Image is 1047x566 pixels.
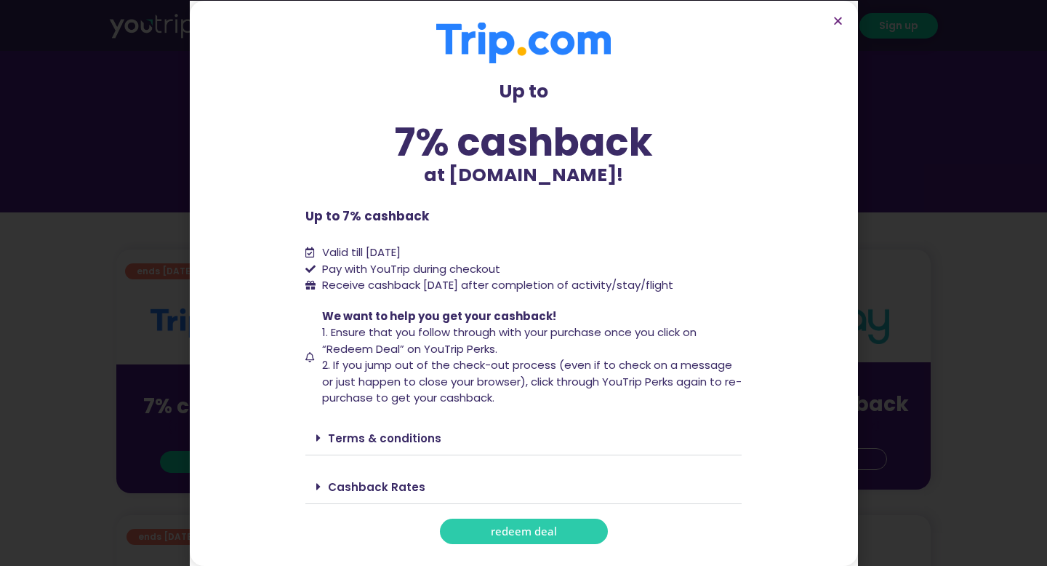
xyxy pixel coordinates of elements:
span: Valid till [DATE] [322,244,401,260]
span: Pay with YouTrip during checkout [318,261,500,278]
p: at [DOMAIN_NAME]! [305,162,742,189]
a: Close [833,15,843,26]
span: 1. Ensure that you follow through with your purchase once you click on “Redeem Deal” on YouTrip P... [322,324,697,356]
span: 2. If you jump out of the check-out process (even if to check on a message or just happen to clos... [322,357,742,405]
a: Terms & conditions [328,431,441,446]
div: 7% cashback [305,123,742,162]
span: We want to help you get your cashback! [322,308,556,324]
div: Terms & conditions [305,421,742,455]
span: redeem deal [491,526,557,537]
a: redeem deal [440,519,608,544]
div: Cashback Rates [305,470,742,504]
p: Up to [305,78,742,105]
span: Receive cashback [DATE] after completion of activity/stay/flight [322,277,673,292]
a: Cashback Rates [328,479,425,495]
b: Up to 7% cashback [305,207,429,225]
